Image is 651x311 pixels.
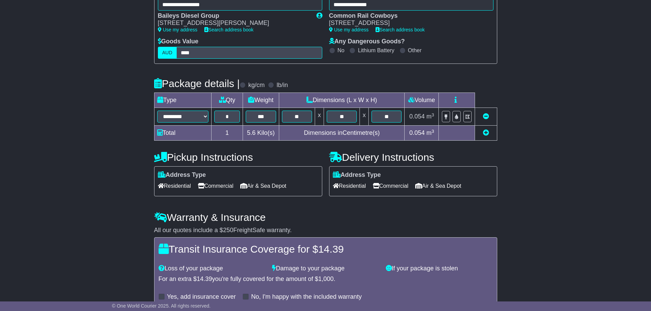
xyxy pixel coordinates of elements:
a: Use my address [158,27,198,32]
h4: Pickup Instructions [154,152,322,163]
span: m [426,129,434,136]
div: Baileys Diesel Group [158,12,310,20]
label: Goods Value [158,38,199,45]
span: Air & Sea Depot [415,181,461,191]
td: Dimensions in Centimetre(s) [279,126,405,141]
span: © One World Courier 2025. All rights reserved. [112,303,211,309]
label: Yes, add insurance cover [167,293,236,301]
span: Air & Sea Depot [240,181,286,191]
label: No [338,47,344,54]
sup: 3 [432,112,434,117]
div: Damage to your package [269,265,382,272]
span: Residential [333,181,366,191]
span: Commercial [373,181,408,191]
td: x [360,108,369,126]
label: Address Type [333,171,381,179]
span: 250 [223,227,233,234]
td: Weight [243,93,279,108]
td: Total [154,126,212,141]
span: 14.39 [197,275,212,282]
div: Common Rail Cowboys [329,12,487,20]
td: 1 [212,126,243,141]
a: Use my address [329,27,369,32]
label: No, I'm happy with the included warranty [251,293,362,301]
td: Qty [212,93,243,108]
td: Type [154,93,212,108]
div: For an extra $ you're fully covered for the amount of $ . [159,275,493,283]
label: Lithium Battery [358,47,394,54]
span: Residential [158,181,191,191]
span: 0.054 [409,129,425,136]
a: Add new item [483,129,489,136]
sup: 3 [432,129,434,134]
div: All our quotes include a $ FreightSafe warranty. [154,227,497,234]
td: Kilo(s) [243,126,279,141]
span: 1,000 [318,275,334,282]
div: [STREET_ADDRESS][PERSON_NAME] [158,19,310,27]
a: Search address book [204,27,254,32]
label: kg/cm [248,82,265,89]
span: 0.054 [409,113,425,120]
label: Other [408,47,422,54]
span: Commercial [198,181,233,191]
h4: Package details | [154,78,240,89]
td: x [315,108,324,126]
h4: Transit Insurance Coverage for $ [159,243,493,255]
label: Any Dangerous Goods? [329,38,405,45]
h4: Warranty & Insurance [154,212,497,223]
div: If your package is stolen [382,265,496,272]
div: [STREET_ADDRESS] [329,19,487,27]
a: Search address book [376,27,425,32]
label: AUD [158,47,177,59]
span: m [426,113,434,120]
td: Dimensions (L x W x H) [279,93,405,108]
a: Remove this item [483,113,489,120]
h4: Delivery Instructions [329,152,497,163]
span: 14.39 [318,243,344,255]
div: Loss of your package [155,265,269,272]
span: 5.6 [247,129,256,136]
label: Address Type [158,171,206,179]
label: lb/in [276,82,288,89]
td: Volume [405,93,439,108]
